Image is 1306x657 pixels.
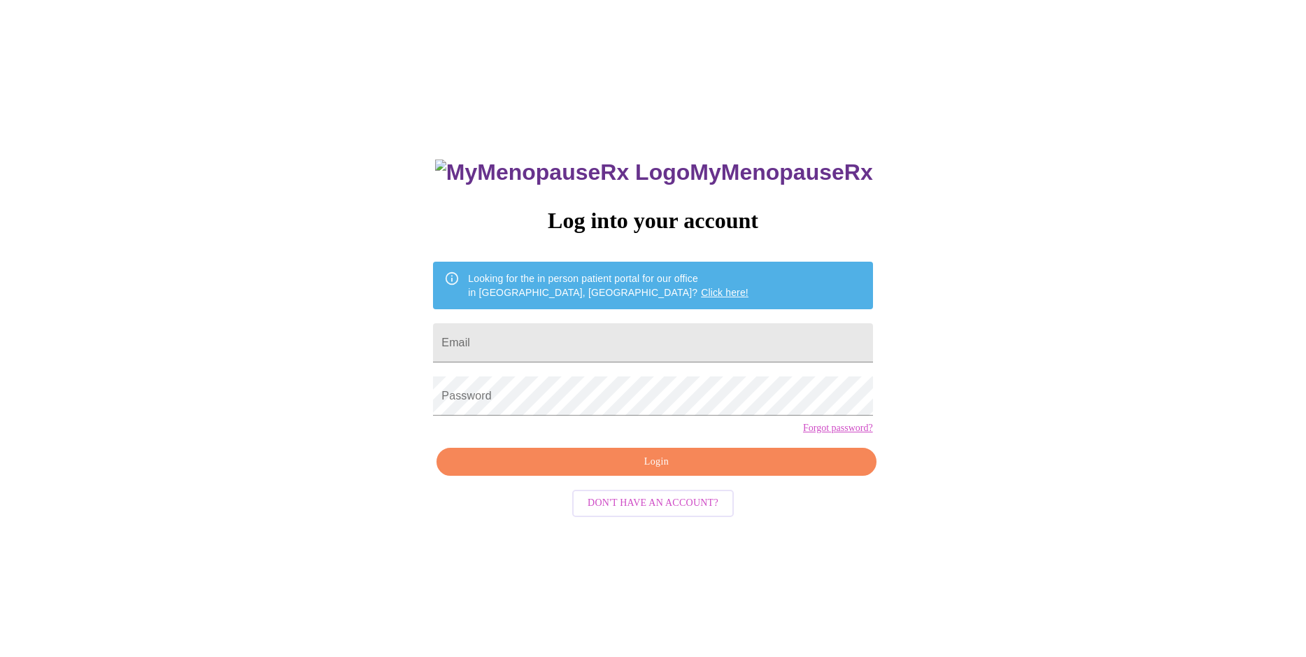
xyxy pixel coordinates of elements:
[453,453,860,471] span: Login
[588,495,718,512] span: Don't have an account?
[433,208,872,234] h3: Log into your account
[436,448,876,476] button: Login
[572,490,734,517] button: Don't have an account?
[569,496,737,508] a: Don't have an account?
[468,266,748,305] div: Looking for the in person patient portal for our office in [GEOGRAPHIC_DATA], [GEOGRAPHIC_DATA]?
[435,160,873,185] h3: MyMenopauseRx
[803,423,873,434] a: Forgot password?
[435,160,690,185] img: MyMenopauseRx Logo
[701,287,748,298] a: Click here!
